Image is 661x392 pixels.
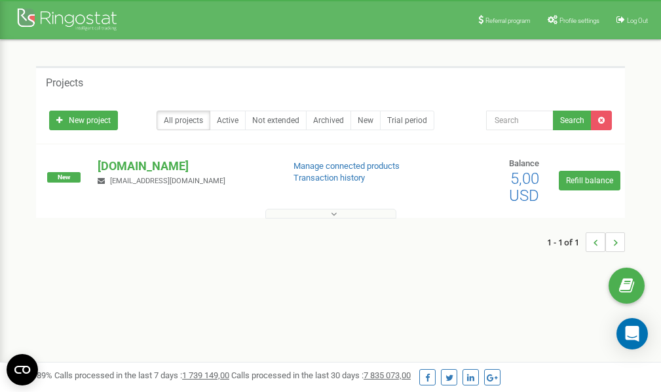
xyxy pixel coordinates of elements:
[182,370,229,380] u: 1 739 149,00
[509,169,539,205] span: 5,00 USD
[486,111,554,130] input: Search
[364,370,411,380] u: 7 835 073,00
[210,111,246,130] a: Active
[49,111,118,130] a: New project
[547,232,586,252] span: 1 - 1 of 1
[245,111,307,130] a: Not extended
[306,111,351,130] a: Archived
[553,111,592,130] button: Search
[54,370,229,380] span: Calls processed in the last 7 days :
[485,17,531,24] span: Referral program
[547,219,625,265] nav: ...
[616,318,648,349] div: Open Intercom Messenger
[231,370,411,380] span: Calls processed in the last 30 days :
[47,172,81,183] span: New
[7,354,38,385] button: Open CMP widget
[350,111,381,130] a: New
[46,77,83,89] h5: Projects
[157,111,210,130] a: All projects
[98,158,272,175] p: [DOMAIN_NAME]
[110,177,225,185] span: [EMAIL_ADDRESS][DOMAIN_NAME]
[559,17,599,24] span: Profile settings
[293,173,365,183] a: Transaction history
[509,158,539,168] span: Balance
[293,161,400,171] a: Manage connected products
[380,111,434,130] a: Trial period
[559,171,620,190] a: Refill balance
[627,17,648,24] span: Log Out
